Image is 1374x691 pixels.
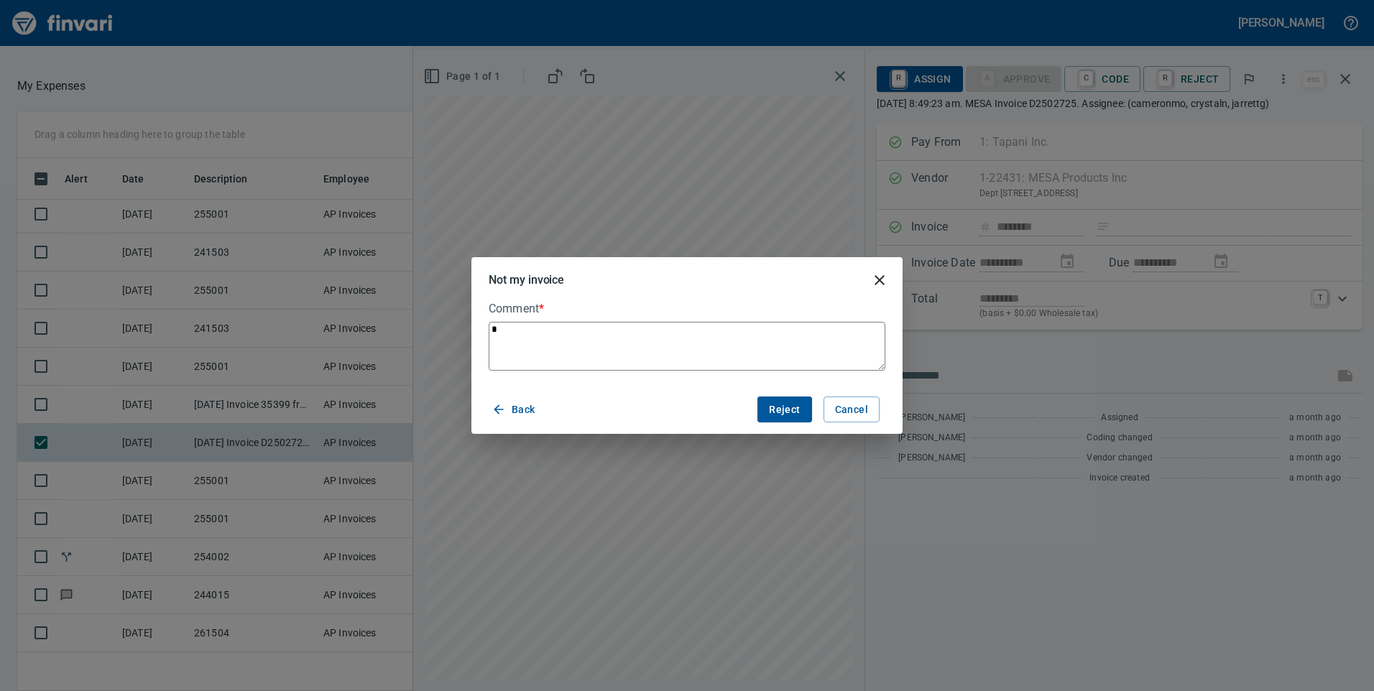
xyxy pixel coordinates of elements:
button: Back [489,396,541,423]
button: close [862,263,897,297]
label: Comment [489,303,885,315]
button: Reject [757,396,811,423]
span: Back [494,401,535,419]
button: Cancel [824,396,880,423]
span: Cancel [835,401,868,419]
h5: Not my invoice [489,272,564,287]
span: Reject [769,401,800,419]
